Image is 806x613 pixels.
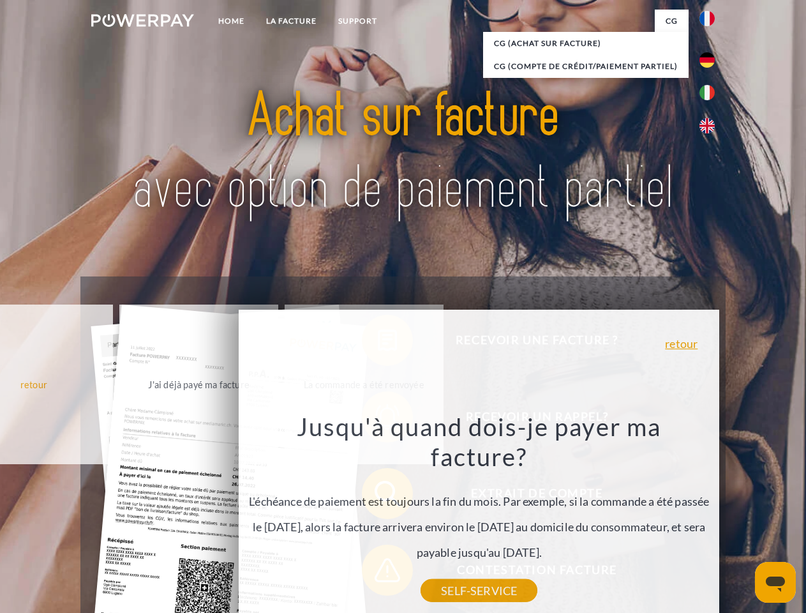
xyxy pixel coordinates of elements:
a: Support [327,10,388,33]
div: J'ai déjà payé ma facture [127,375,271,393]
a: Home [207,10,255,33]
a: LA FACTURE [255,10,327,33]
img: fr [699,11,715,26]
a: CG (achat sur facture) [483,32,689,55]
h3: Jusqu'à quand dois-je payer ma facture? [246,411,712,473]
iframe: Bouton de lancement de la fenêtre de messagerie [755,562,796,603]
a: CG [655,10,689,33]
img: title-powerpay_fr.svg [122,61,684,245]
a: CG (Compte de crédit/paiement partiel) [483,55,689,78]
div: L'échéance de paiement est toujours la fin du mois. Par exemple, si la commande a été passée le [... [246,411,712,591]
img: it [699,85,715,100]
img: de [699,52,715,68]
img: logo-powerpay-white.svg [91,14,194,27]
img: en [699,118,715,133]
a: SELF-SERVICE [421,579,537,602]
a: retour [665,338,698,349]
